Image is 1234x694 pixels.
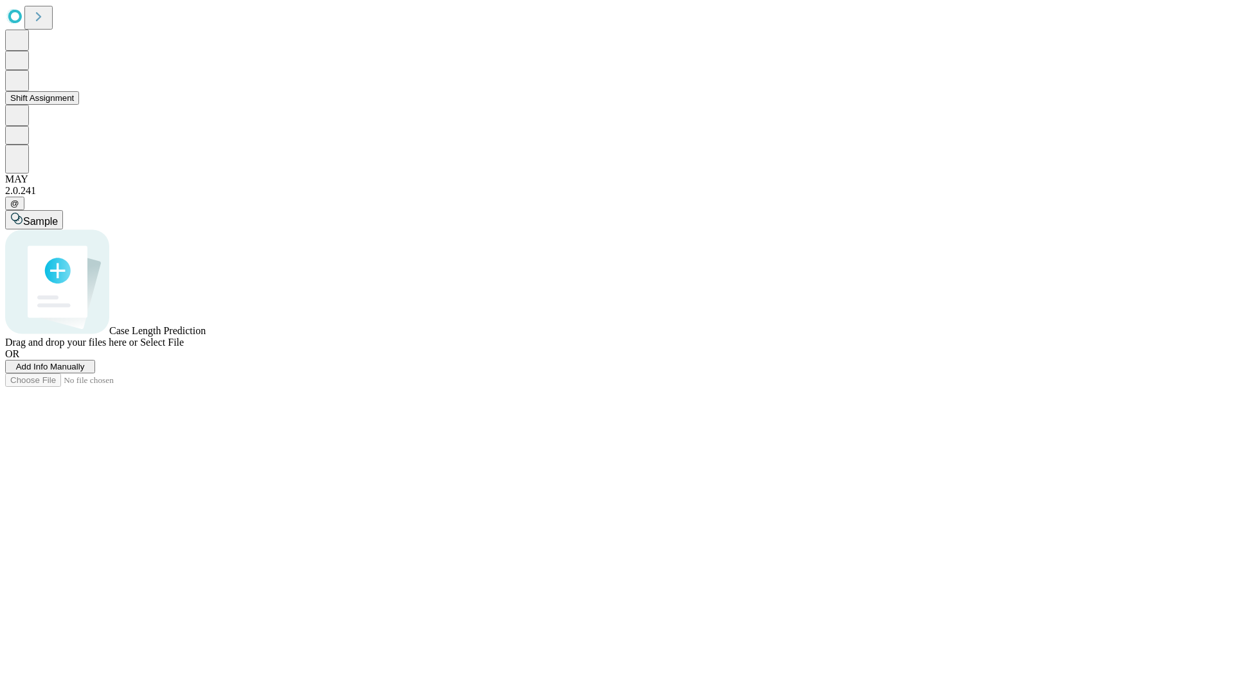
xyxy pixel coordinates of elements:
[10,199,19,208] span: @
[5,348,19,359] span: OR
[5,173,1229,185] div: MAY
[23,216,58,227] span: Sample
[5,337,138,348] span: Drag and drop your files here or
[5,91,79,105] button: Shift Assignment
[16,362,85,371] span: Add Info Manually
[109,325,206,336] span: Case Length Prediction
[5,210,63,229] button: Sample
[5,185,1229,197] div: 2.0.241
[5,360,95,373] button: Add Info Manually
[140,337,184,348] span: Select File
[5,197,24,210] button: @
